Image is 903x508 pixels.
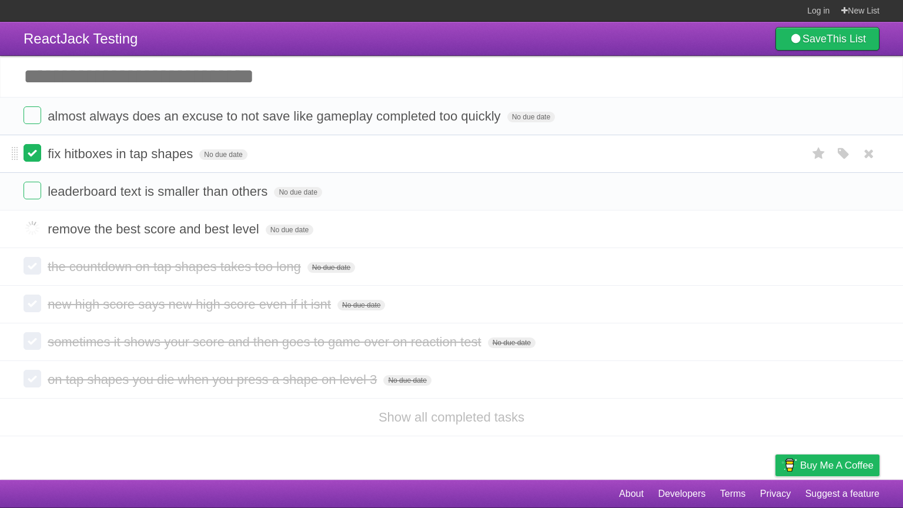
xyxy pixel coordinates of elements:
span: new high score says new high score even if it isnt [48,297,334,312]
span: leaderboard text is smaller than others [48,184,270,199]
span: the countdown on tap shapes takes too long [48,259,304,274]
a: Privacy [760,483,791,505]
a: Buy me a coffee [775,454,879,476]
span: No due date [307,262,355,273]
label: Done [24,182,41,199]
span: No due date [274,187,322,198]
a: Terms [720,483,746,505]
a: Developers [658,483,705,505]
span: No due date [383,375,431,386]
span: sometimes it shows your score and then goes to game over on reaction test [48,335,484,349]
a: Show all completed tasks [379,410,524,425]
span: No due date [266,225,313,235]
label: Star task [808,144,830,163]
a: SaveThis List [775,27,879,51]
label: Done [24,106,41,124]
span: No due date [199,149,247,160]
span: No due date [488,337,536,348]
span: almost always does an excuse to not save like gameplay completed too quickly [48,109,503,123]
b: This List [827,33,866,45]
span: ReactJack Testing [24,31,138,46]
label: Done [24,332,41,350]
label: Done [24,144,41,162]
span: Buy me a coffee [800,455,874,476]
span: fix hitboxes in tap shapes [48,146,196,161]
label: Done [24,370,41,387]
a: About [619,483,644,505]
label: Done [24,295,41,312]
span: No due date [337,300,385,310]
img: Buy me a coffee [781,455,797,475]
span: No due date [507,112,555,122]
span: remove the best score and best level [48,222,262,236]
label: Done [24,257,41,275]
label: Done [24,219,41,237]
a: Suggest a feature [805,483,879,505]
span: on tap shapes you die when you press a shape on level 3 [48,372,380,387]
